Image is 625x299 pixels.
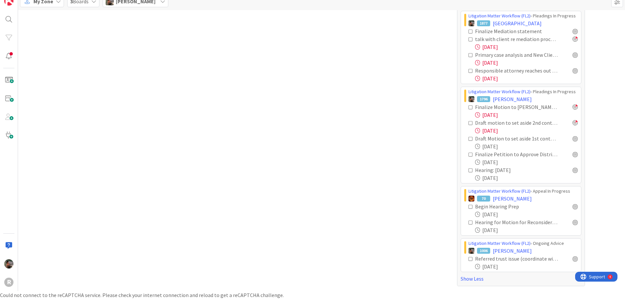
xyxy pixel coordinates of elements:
[475,142,578,150] div: [DATE]
[475,51,558,59] div: Primary case analysis and New Client Memo drafted and saved to file
[475,111,578,119] div: [DATE]
[475,166,539,174] div: Hearing: [DATE]
[475,174,578,182] div: [DATE]
[469,89,531,95] a: Litigation Matter Workflow (FL2)
[469,12,578,19] div: › Pleadings In Progress
[477,196,490,202] div: 70
[475,35,558,43] div: talk with client re mediation procedure
[469,188,531,194] a: Litigation Matter Workflow (FL2)
[475,218,558,226] div: Hearing for Motion for Reconsideration: [DATE]
[469,13,531,19] a: Litigation Matter Workflow (FL2)
[469,240,531,246] a: Litigation Matter Workflow (FL2)
[493,95,532,103] span: [PERSON_NAME]
[475,75,578,82] div: [DATE]
[469,240,578,247] div: › Ongoing Advice
[493,19,542,27] span: [GEOGRAPHIC_DATA]
[475,67,558,75] div: Responsible attorney reaches out to client to review status + memo, preliminary analysis and disc...
[475,59,578,67] div: [DATE]
[475,226,578,234] div: [DATE]
[4,278,13,287] div: R
[475,255,558,263] div: Referred trust issue (coordinate with INC)
[469,196,474,202] img: TR
[477,20,490,26] div: 1877
[475,135,558,142] div: Draft Motion to set aside 1st contempt
[475,27,554,35] div: Finalize Mediation statement
[14,1,30,9] span: Support
[475,103,558,111] div: Finalize Motion to [PERSON_NAME] Penalties.
[475,43,578,51] div: [DATE]
[475,210,578,218] div: [DATE]
[469,188,578,195] div: › Appeal In Progress
[475,119,558,127] div: Draft motion to set aside 2nd contempt
[4,259,13,268] img: MW
[475,203,543,210] div: Begin Hearing Prep
[477,96,490,102] div: 1796
[475,158,578,166] div: [DATE]
[475,127,578,135] div: [DATE]
[461,275,581,283] a: Show Less
[477,248,490,254] div: 1006
[34,3,36,8] div: 4
[493,195,532,203] span: [PERSON_NAME]
[469,88,578,95] div: › Pleadings In Progress
[475,263,578,270] div: [DATE]
[493,247,532,255] span: [PERSON_NAME]
[469,96,474,102] img: MW
[469,248,474,254] img: MW
[469,20,474,26] img: MW
[475,150,558,158] div: Finalize Petition to Approve Distribution by Sr. Attorney -Pause for Resolution of Contempt.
